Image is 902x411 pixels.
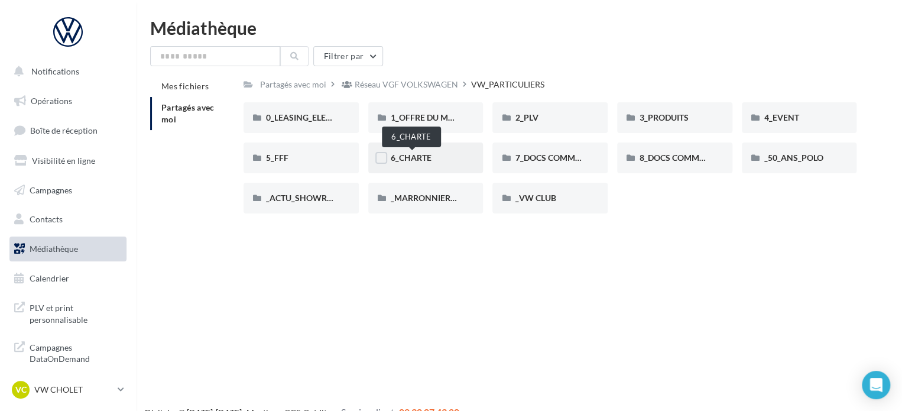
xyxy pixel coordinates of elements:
span: _ACTU_SHOWROOM [266,193,348,203]
a: Opérations [7,89,129,114]
span: Campagnes DataOnDemand [30,339,122,365]
span: VC [15,384,27,396]
span: Visibilité en ligne [32,156,95,166]
span: 8_DOCS COMMUNICATION [640,153,745,163]
span: _MARRONNIERS_25 [391,193,468,203]
a: Contacts [7,207,129,232]
span: Campagnes [30,185,72,195]
span: 5_FFF [266,153,288,163]
span: Contacts [30,214,63,224]
a: VC VW CHOLET [9,378,126,401]
span: PLV et print personnalisable [30,300,122,325]
span: _50_ANS_POLO [764,153,823,163]
button: Notifications [7,59,124,84]
span: Mes fichiers [161,81,209,91]
span: Médiathèque [30,244,78,254]
span: 0_LEASING_ELECTRIQUE [266,112,361,122]
a: Calendrier [7,266,129,291]
span: Calendrier [30,273,69,283]
a: Médiathèque [7,237,129,261]
span: Partagés avec moi [161,102,215,124]
span: 1_OFFRE DU MOIS [391,112,462,122]
span: Boîte de réception [30,125,98,135]
span: 3_PRODUITS [640,112,689,122]
a: Campagnes [7,178,129,203]
span: Notifications [31,66,79,76]
div: Partagés avec moi [260,79,326,90]
a: Visibilité en ligne [7,148,129,173]
span: 7_DOCS COMMERCIAUX [515,153,610,163]
span: 2_PLV [515,112,538,122]
a: Campagnes DataOnDemand [7,335,129,370]
p: VW CHOLET [34,384,113,396]
div: Open Intercom Messenger [862,371,890,399]
div: VW_PARTICULIERS [471,79,544,90]
span: 6_CHARTE [391,153,431,163]
a: PLV et print personnalisable [7,295,129,330]
button: Filtrer par [313,46,383,66]
div: 6_CHARTE [382,127,441,147]
a: Boîte de réception [7,118,129,143]
span: 4_EVENT [764,112,799,122]
span: Opérations [31,96,72,106]
div: Réseau VGF VOLKSWAGEN [355,79,458,90]
span: _VW CLUB [515,193,556,203]
div: Médiathèque [150,19,888,37]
